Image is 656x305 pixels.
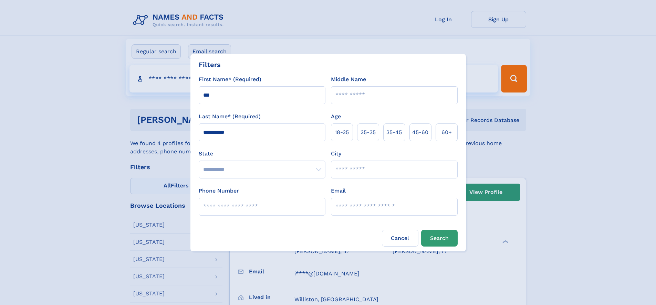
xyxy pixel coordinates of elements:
[331,150,341,158] label: City
[441,128,452,137] span: 60+
[421,230,458,247] button: Search
[199,75,261,84] label: First Name* (Required)
[335,128,349,137] span: 18‑25
[331,112,341,121] label: Age
[199,59,221,70] div: Filters
[361,128,376,137] span: 25‑35
[331,75,366,84] label: Middle Name
[199,187,239,195] label: Phone Number
[199,112,261,121] label: Last Name* (Required)
[331,187,346,195] label: Email
[386,128,402,137] span: 35‑45
[199,150,325,158] label: State
[382,230,418,247] label: Cancel
[412,128,428,137] span: 45‑60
